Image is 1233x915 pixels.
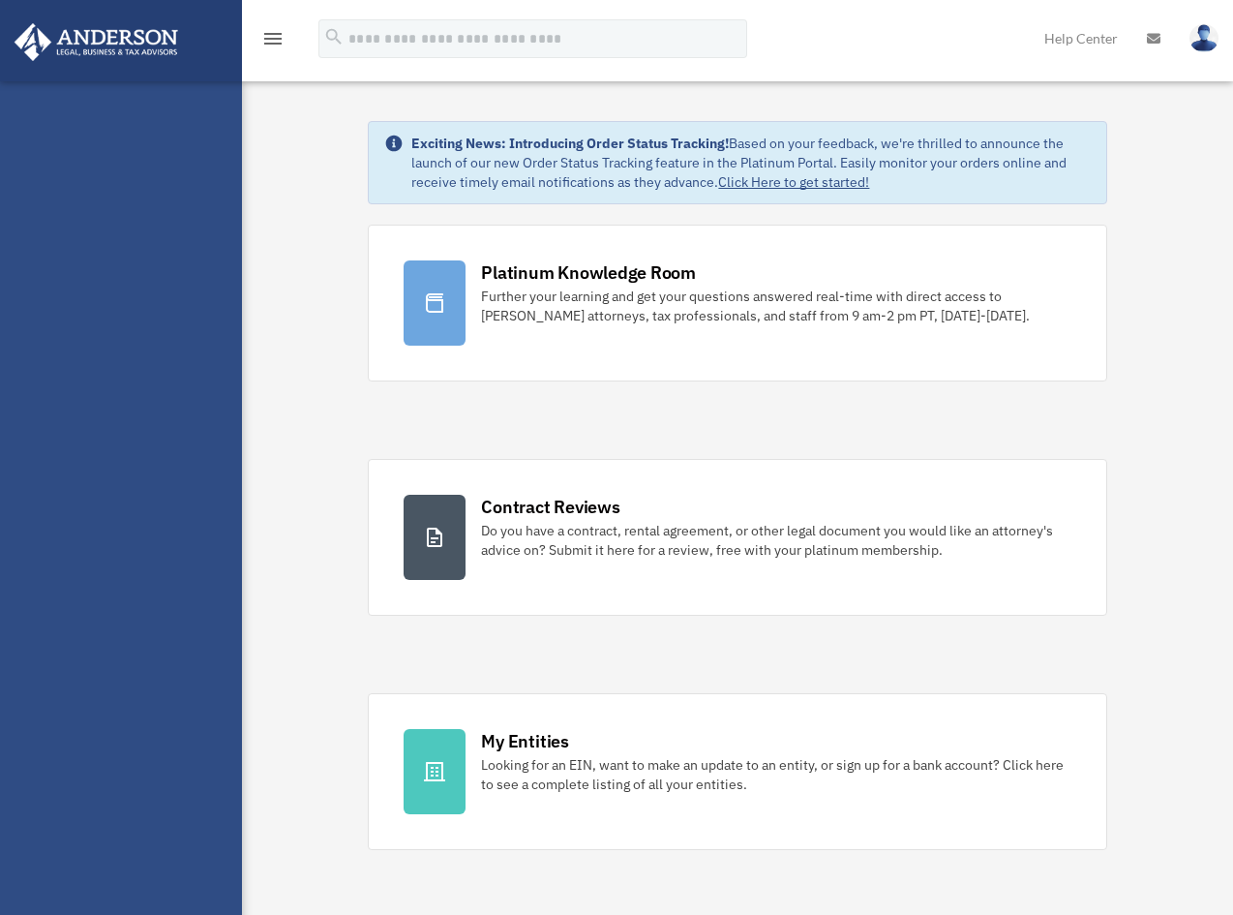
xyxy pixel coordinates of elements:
div: Further your learning and get your questions answered real-time with direct access to [PERSON_NAM... [481,287,1070,325]
i: search [323,26,345,47]
i: menu [261,27,285,50]
img: Anderson Advisors Platinum Portal [9,23,184,61]
div: Contract Reviews [481,495,619,519]
div: Do you have a contract, rental agreement, or other legal document you would like an attorney's ad... [481,521,1070,560]
div: Based on your feedback, we're thrilled to announce the launch of our new Order Status Tracking fe... [411,134,1090,192]
a: Contract Reviews Do you have a contract, rental agreement, or other legal document you would like... [368,459,1106,616]
strong: Exciting News: Introducing Order Status Tracking! [411,135,729,152]
div: My Entities [481,729,568,753]
div: Platinum Knowledge Room [481,260,696,285]
a: Click Here to get started! [718,173,869,191]
div: Looking for an EIN, want to make an update to an entity, or sign up for a bank account? Click her... [481,755,1070,794]
a: My Entities Looking for an EIN, want to make an update to an entity, or sign up for a bank accoun... [368,693,1106,850]
img: User Pic [1189,24,1218,52]
a: Platinum Knowledge Room Further your learning and get your questions answered real-time with dire... [368,225,1106,381]
a: menu [261,34,285,50]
